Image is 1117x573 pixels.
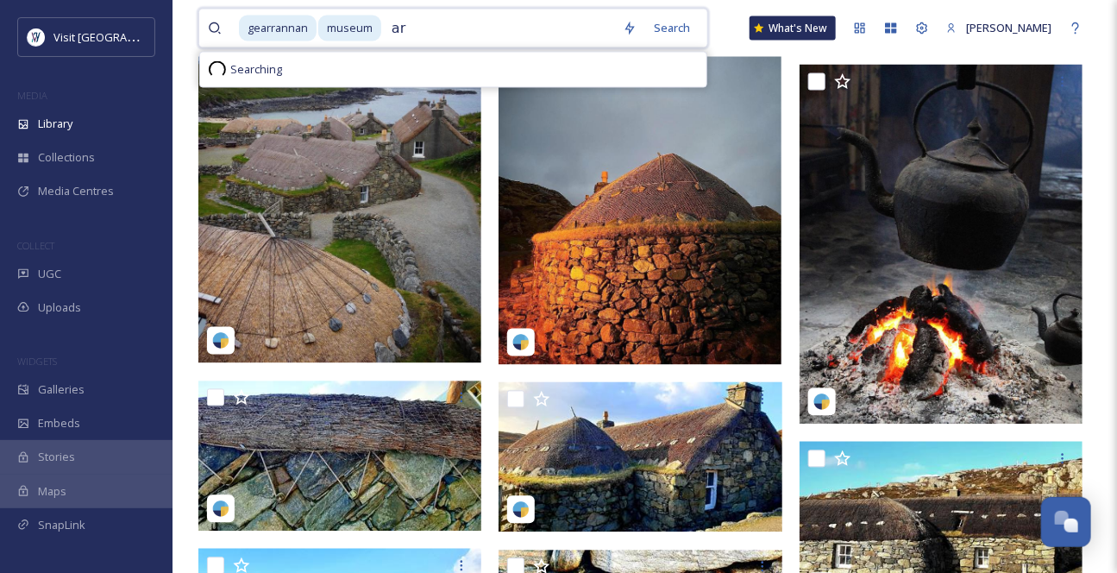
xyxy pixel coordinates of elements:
img: kamalp.hm-17938240660957749.jpg [800,65,1087,424]
img: toadywwtravelphotos-18209422780192857-7.jpg [198,381,486,532]
img: jakosty-18139238494264876.jpg [198,15,481,363]
img: toadywwtravelphotos-18209422780192857-8.jpg [499,382,786,532]
span: UGC [38,266,61,282]
span: [PERSON_NAME] [966,20,1051,35]
a: [PERSON_NAME] [938,11,1060,45]
span: Stories [38,449,75,465]
a: What's New [750,16,836,41]
span: COLLECT [17,239,54,252]
span: Galleries [38,381,85,398]
img: snapsea-logo.png [813,394,831,411]
img: jakosty-17943028814066731.jpg [499,11,781,365]
span: Embeds [38,415,80,431]
img: snapsea-logo.png [512,501,530,519]
img: Untitled%20design%20%2897%29.png [28,28,45,46]
img: snapsea-logo.png [212,332,229,349]
img: snapsea-logo.png [212,501,229,518]
span: Collections [38,149,95,166]
span: Searching [230,61,282,78]
span: gearrannan [239,16,317,41]
span: WIDGETS [17,355,57,368]
span: MEDIA [17,89,47,102]
span: Uploads [38,299,81,316]
img: snapsea-logo.png [512,334,530,351]
span: Maps [38,483,66,500]
span: Media Centres [38,183,114,199]
span: Library [38,116,72,132]
button: Open Chat [1041,497,1091,547]
div: Search [645,11,699,45]
span: Visit [GEOGRAPHIC_DATA] [53,28,187,45]
span: museum [318,16,381,41]
span: SnapLink [38,517,85,533]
